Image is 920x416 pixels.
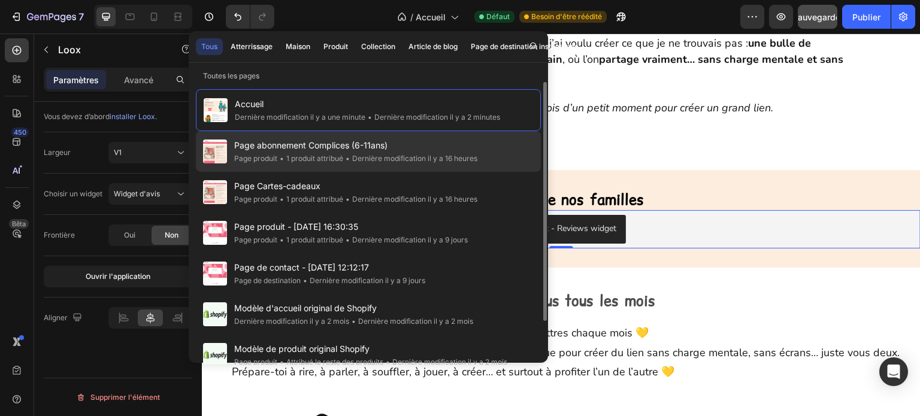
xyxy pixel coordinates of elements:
font: Dernière modification il y a 9 jours [352,235,468,244]
font: Dernière modification il y a 2 mois [358,317,473,326]
font: • [280,357,284,366]
font: Page produit [234,154,277,163]
font: Page de destination instantanée [471,42,579,51]
font: Modèle d'accueil original de Shopify [234,303,377,313]
font: Largeur [44,148,71,157]
font: Accueil [235,99,264,109]
button: Produit [318,38,353,55]
img: loox.png [304,189,319,203]
p: Prépare-toi à rire, à parler, à souffler, à jouer, à créer… et surtout à profiter l’un de l’autre 💛 [30,329,718,348]
font: Dernière modification il y a 2 mois [392,357,507,366]
div: Loox [15,160,37,171]
font: Publier [852,12,880,22]
font: Aligner [44,313,68,322]
i: Parce qu’il suffit parfois d’un petit moment pour créer un grand lien. [244,67,571,81]
font: • [280,154,284,163]
button: Atterrissage [225,38,278,55]
p: ⁠⁠⁠⁠⁠⁠⁠ [1,157,718,175]
font: Widget d'avis [114,189,160,198]
strong: [PERSON_NAME] [244,102,332,116]
font: • [386,357,390,366]
font: Dernière modification il y a une minute [235,113,365,122]
font: Page de contact - [DATE] 12:12:17 [234,262,369,272]
font: Loox [58,44,81,56]
font: Page produit - [DATE] 16:30:35 [234,221,358,232]
strong: partage vraiment… sans charge mentale et sans écran. [244,19,641,49]
font: Page produit [234,235,277,244]
font: Oui [124,230,135,239]
font: Non [165,230,178,239]
font: Dernière modification il y a 9 jours [310,276,425,285]
div: Annuler/Rétablir [226,5,274,29]
button: Widget d'avis [108,183,192,205]
font: Collection [361,42,395,51]
font: • [346,154,350,163]
button: Tous [196,38,223,55]
strong: Les avis de nos familles [277,156,443,176]
font: • [280,235,284,244]
p: Loox [58,42,160,57]
font: / [410,12,413,22]
font: Défaut [486,12,510,21]
font: installer Loox [110,112,155,121]
font: Sauvegarder [792,12,843,22]
iframe: Zone de conception [202,34,920,416]
font: 1 produit attribué [286,195,343,204]
font: . [155,112,157,121]
font: Dernière modification il y a 2 minutes [374,113,500,122]
font: • [368,113,372,122]
font: Dernière modification il y a 16 heures [352,195,477,204]
font: Dernière modification il y a 2 mois [234,317,349,326]
button: V1 [108,142,192,163]
font: Besoin d'être réédité [531,12,602,21]
font: Page Cartes-cadeaux [234,181,320,191]
font: Modèle de produit original Shopify [234,344,370,354]
font: • [346,235,350,244]
font: Ouvrir l'application [86,272,150,281]
font: Dernière modification il y a 16 heures [352,154,477,163]
button: Loox - Reviews widget [295,181,424,210]
font: 1 produit attribué [286,235,343,244]
strong: Les Mini Bouts [268,2,342,17]
font: V1 [114,148,122,157]
font: Attribué le reste des produits [286,357,383,366]
font: Page de destination [234,276,301,285]
font: Bêta [12,220,26,228]
font: Page abonnement Complices (6-11ans) [234,140,388,150]
font: 7 [78,11,84,23]
font: • [303,276,307,285]
font: Frontière [44,230,75,239]
font: Avancé [124,75,153,85]
font: • [346,195,350,204]
font: Page produit [234,195,277,204]
button: Page de destination instantanée [465,38,584,55]
font: • [352,317,356,326]
button: Publier [842,5,891,29]
div: Ouvrir Intercom Messenger [879,357,908,386]
div: Loox - Reviews widget [328,189,414,201]
font: Accueil [416,12,446,22]
font: 1 produit attribué [286,154,343,163]
button: Sauvegarder [798,5,837,29]
font: Vous devez d’abord [44,112,110,121]
font: • [280,195,284,204]
font: Atterrissage [231,42,273,51]
p: Des moments complices, clés en main, livrés dans ta boîte aux lettres chaque mois 💛 Tout est prêt... [30,290,718,329]
font: Paramètres [53,75,99,85]
button: Article de blog [403,38,463,55]
button: Maison [280,38,316,55]
font: Supprimer l'élément [90,393,160,402]
font: Produit [323,42,348,51]
font: Maison [286,42,310,51]
button: 7 [5,5,89,29]
font: Page produit [234,357,277,366]
button: Collection [356,38,401,55]
font: Article de blog [408,42,458,51]
button: Supprimer l'élément [44,388,192,407]
font: Toutes les pages [203,71,259,80]
button: Ouvrir l'application [44,266,192,287]
strong: ✨ Chez vous tous les mois [265,257,454,277]
font: 450 [14,128,26,136]
font: Tous [201,42,217,51]
font: Choisir un widget [44,189,102,198]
